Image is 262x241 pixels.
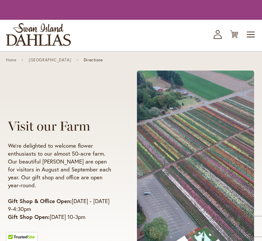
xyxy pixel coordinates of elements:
[6,23,71,46] a: store logo
[8,197,112,221] p: [DATE] - [DATE] 9-4:30pm [DATE] 10-3pm
[8,213,50,221] strong: Gift Shop Open:
[8,142,112,189] p: We're delighted to welcome flower enthusiasts to our almost 50-acre farm. Our beautiful [PERSON_N...
[8,197,72,205] strong: Gift Shop & Office Open:
[84,58,103,62] span: Directions
[29,58,71,62] a: [GEOGRAPHIC_DATA]
[6,58,16,62] a: Home
[8,118,112,134] h1: Visit our Farm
